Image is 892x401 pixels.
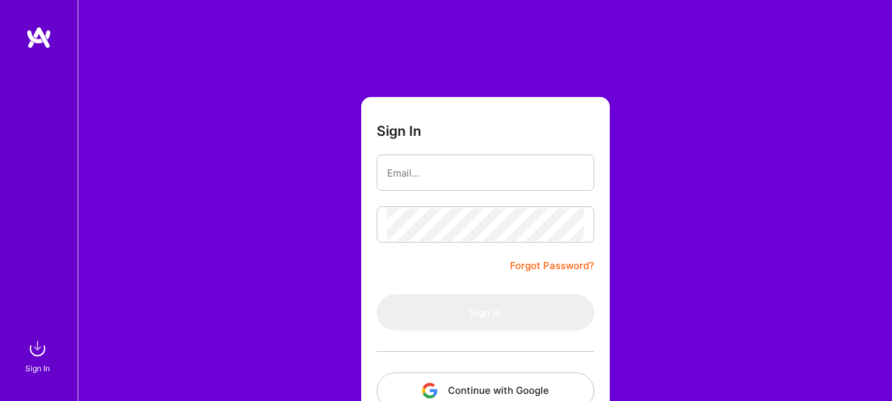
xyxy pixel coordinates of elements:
img: icon [422,383,438,398]
a: Forgot Password? [510,258,594,274]
button: Sign In [377,294,594,331]
div: Sign In [25,362,50,375]
img: logo [26,26,52,49]
h3: Sign In [377,123,421,139]
a: sign inSign In [27,336,50,375]
img: sign in [25,336,50,362]
input: Email... [387,157,584,190]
